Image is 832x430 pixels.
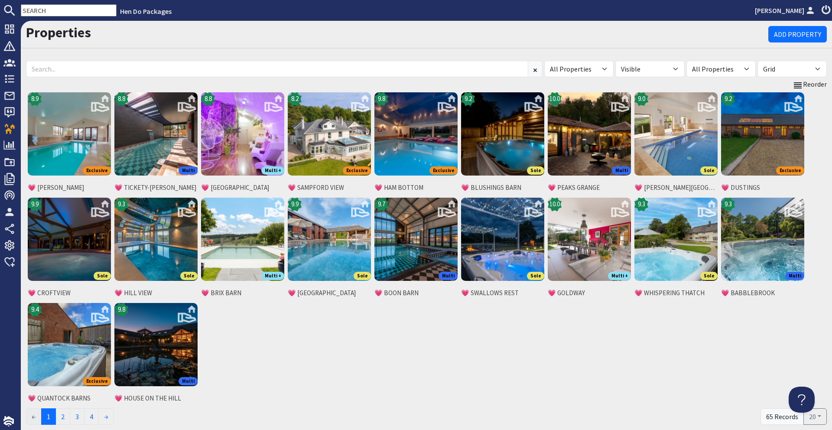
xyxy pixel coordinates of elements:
iframe: Toggle Customer Support [789,387,815,413]
span: 9.3 [725,199,732,209]
a: 💗 BOON BARN's icon9.7Multi💗 BOON BARN [373,196,459,301]
img: 💗 RIDGEVIEW's icon [288,198,371,281]
span: Exclusive [776,166,804,175]
a: 3 [70,408,84,425]
span: 💗 BLUSHINGS BARN [461,183,544,193]
span: 💗 [PERSON_NAME] [28,183,111,193]
span: Multi + [261,272,284,280]
span: 9.9 [31,199,39,209]
a: 💗 QUANTOCK BARNS's icon9.4Exclusive💗 QUANTOCK BARNS [26,301,113,407]
a: 💗 TICKETY-BOO's icon8.8Multi💗 TICKETY-[PERSON_NAME] [113,91,199,196]
span: 10.0 [549,199,560,209]
span: 9.2 [725,94,732,104]
a: 💗 BLUSHINGS BARN's icon9.2Sole💗 BLUSHINGS BARN [459,91,546,196]
span: Multi [785,272,804,280]
a: 💗 PEAKS GRANGE's icon10.0Multi💗 PEAKS GRANGE [546,91,633,196]
span: 8.8 [205,94,212,104]
img: 💗 PEAKS GRANGE's icon [548,92,631,176]
span: 💗 WHISPERING THATCH [634,288,718,298]
span: 💗 BRIX BARN [201,288,284,298]
img: 💗 SWALLOWS REST's icon [461,198,544,281]
img: 💗 PALOOZA TOWNHOUSE's icon [201,92,284,176]
img: staytech_i_w-64f4e8e9ee0a9c174fd5317b4b171b261742d2d393467e5bdba4413f4f884c10.svg [3,416,14,427]
span: Multi + [261,166,284,175]
span: Multi [179,377,198,385]
span: Sole [354,272,371,280]
span: Multi + [608,272,631,280]
img: 💗 DUSTINGS's icon [721,92,804,176]
a: → [98,408,114,425]
span: Sole [700,166,718,175]
a: 💗 SAMPFORD VIEW's icon8.2Exclusive💗 SAMPFORD VIEW [286,91,373,196]
span: 💗 HILL VIEW [114,288,198,298]
img: 💗 WHISPERING THATCH's icon [634,198,718,281]
a: 💗 DUSTINGS's icon9.2Exclusive💗 DUSTINGS [719,91,806,196]
img: 💗 BLUSHINGS BARN's icon [461,92,544,176]
span: 9.3 [638,199,645,209]
span: 💗 BABBLEBROOK [721,288,804,298]
span: Sole [527,166,544,175]
span: 8.8 [118,94,125,104]
a: Hen Do Packages [120,7,172,16]
a: 💗 HAM BOTTOM's icon9.8Exclusive💗 HAM BOTTOM [373,91,459,196]
span: Exclusive [429,166,458,175]
span: 9.4 [31,305,39,315]
img: 💗 HILL VIEW's icon [114,198,198,281]
a: 💗 SWALLOWS REST's iconSole💗 SWALLOWS REST [459,196,546,301]
span: 1 [41,408,56,425]
span: 8.2 [291,94,299,104]
span: Sole [700,272,718,280]
span: 8.9 [31,94,39,104]
span: 💗 BOON BARN [374,288,458,298]
span: 9.2 [465,94,472,104]
span: 9.0 [638,94,645,104]
span: 9.8 [378,94,385,104]
a: 💗 CROFTVIEW's icon9.9Sole💗 CROFTVIEW [26,196,113,301]
img: 💗 TICKETY-BOO's icon [114,92,198,176]
span: 💗 PEAKS GRANGE [548,183,631,193]
img: 💗 GOLDWAY's icon [548,198,631,281]
a: 💗 BABBLEBROOK's icon9.3Multi💗 BABBLEBROOK [719,196,806,301]
span: 9.9 [291,199,299,209]
a: 💗 HILL VIEW's icon9.3Sole💗 HILL VIEW [113,196,199,301]
span: 9.8 [118,305,125,315]
span: 💗 [PERSON_NAME][GEOGRAPHIC_DATA] [634,183,718,193]
span: 💗 [GEOGRAPHIC_DATA] [288,288,371,298]
span: Sole [180,272,198,280]
img: 💗 SAMPFORD VIEW's icon [288,92,371,176]
a: Reorder [793,79,827,90]
span: 10.0 [549,94,560,104]
span: Exclusive [343,166,371,175]
a: 💗 PALOOZA TOWNHOUSE's icon8.8Multi +💗 [GEOGRAPHIC_DATA] [199,91,286,196]
span: Multi [439,272,458,280]
button: 20 [803,408,827,425]
img: 💗 BOON BARN's icon [374,198,458,281]
span: 💗 QUANTOCK BARNS [28,394,111,404]
a: 💗 GOLDWAY's icon10.0Multi +💗 GOLDWAY [546,196,633,301]
span: 💗 HOUSE ON THE HILL [114,394,198,404]
a: 💗 HOUSE ON THE HILL's icon9.8Multi💗 HOUSE ON THE HILL [113,301,199,407]
a: 4 [84,408,99,425]
a: 💗 BRIX BARN's iconMulti +💗 BRIX BARN [199,196,286,301]
img: 💗 HAM BOTTOM's icon [374,92,458,176]
span: Sole [94,272,111,280]
span: Exclusive [83,166,111,175]
input: SEARCH [21,4,117,16]
a: Add Property [768,26,827,42]
a: 💗 BERRY HOUSE's icon9.0Sole💗 [PERSON_NAME][GEOGRAPHIC_DATA] [633,91,719,196]
a: Properties [26,24,91,41]
a: 💗 RIDGEVIEW's icon9.9Sole💗 [GEOGRAPHIC_DATA] [286,196,373,301]
a: [PERSON_NAME] [755,5,816,16]
input: Search... [26,61,528,77]
a: 2 [55,408,70,425]
img: 💗 QUANTOCK BARNS's icon [28,303,111,386]
span: Multi [612,166,631,175]
img: 💗 BABBLEBROOK's icon [721,198,804,281]
div: 65 Records [760,408,804,425]
span: 💗 SWALLOWS REST [461,288,544,298]
a: 💗 THORNCOMBE's icon8.9Exclusive💗 [PERSON_NAME] [26,91,113,196]
img: 💗 BERRY HOUSE's icon [634,92,718,176]
span: 💗 DUSTINGS [721,183,804,193]
span: 💗 [GEOGRAPHIC_DATA] [201,183,284,193]
span: 💗 SAMPFORD VIEW [288,183,371,193]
